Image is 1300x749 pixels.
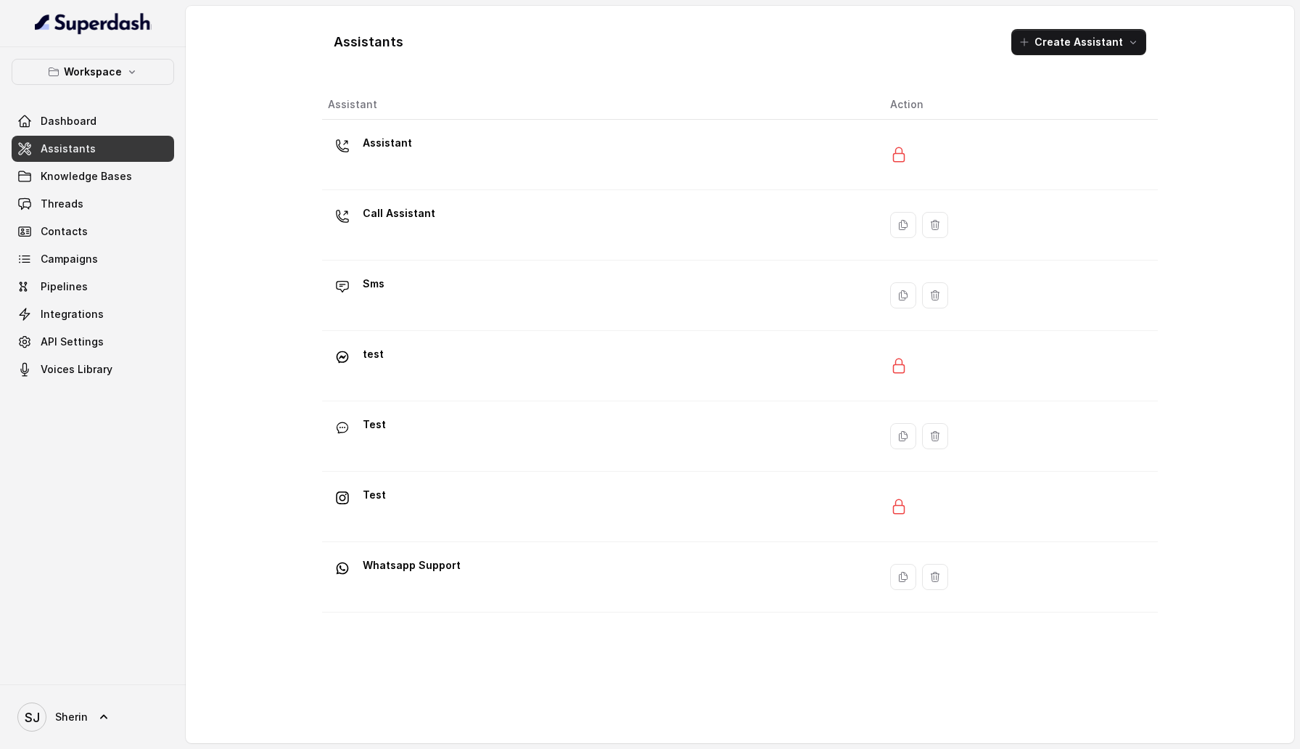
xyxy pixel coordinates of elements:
a: Contacts [12,218,174,245]
p: Workspace [64,63,122,81]
th: Assistant [322,90,879,120]
h1: Assistants [334,30,403,54]
p: Whatsapp Support [363,554,461,577]
span: Sherin [55,710,88,724]
span: Dashboard [41,114,96,128]
p: Call Assistant [363,202,435,225]
span: Knowledge Bases [41,169,132,184]
span: Integrations [41,307,104,322]
a: Dashboard [12,108,174,134]
span: Pipelines [41,279,88,294]
a: Threads [12,191,174,217]
th: Action [879,90,1158,120]
span: Contacts [41,224,88,239]
text: SJ [25,710,40,725]
a: Integrations [12,301,174,327]
img: light.svg [35,12,152,35]
p: Sms [363,272,384,295]
span: Threads [41,197,83,211]
a: Knowledge Bases [12,163,174,189]
p: Assistant [363,131,412,155]
p: Test [363,413,386,436]
a: API Settings [12,329,174,355]
span: API Settings [41,335,104,349]
a: Assistants [12,136,174,162]
span: Assistants [41,142,96,156]
span: Voices Library [41,362,112,377]
button: Create Assistant [1011,29,1146,55]
a: Voices Library [12,356,174,382]
a: Pipelines [12,274,174,300]
button: Workspace [12,59,174,85]
p: Test [363,483,386,507]
a: Campaigns [12,246,174,272]
span: Campaigns [41,252,98,266]
a: Sherin [12,697,174,737]
p: test [363,343,384,366]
